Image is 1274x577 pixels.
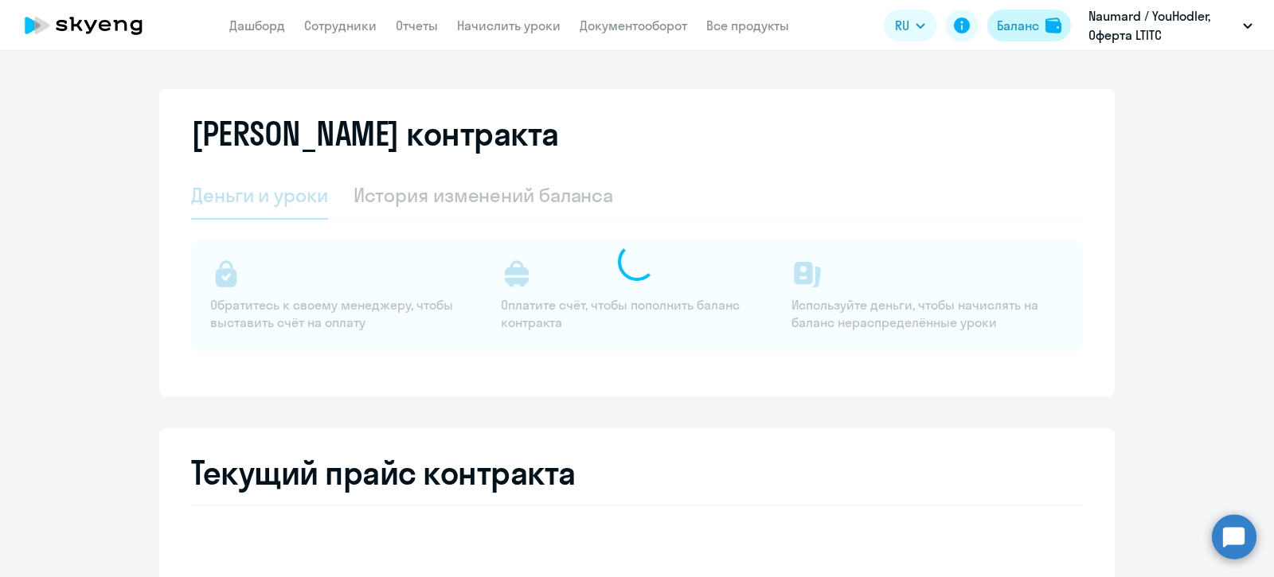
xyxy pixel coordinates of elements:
h2: [PERSON_NAME] контракта [191,115,559,153]
div: Баланс [997,16,1039,35]
img: balance [1045,18,1061,33]
a: Документооборот [580,18,687,33]
a: Отчеты [396,18,438,33]
a: Все продукты [706,18,789,33]
a: Дашборд [229,18,285,33]
a: Начислить уроки [457,18,561,33]
button: Naumard / YouHodler, Оферта LTITC [1081,6,1260,45]
h2: Текущий прайс контракта [191,454,1083,492]
span: RU [895,16,909,35]
button: Балансbalance [987,10,1071,41]
button: RU [884,10,936,41]
a: Сотрудники [304,18,377,33]
p: Naumard / YouHodler, Оферта LTITC [1088,6,1237,45]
